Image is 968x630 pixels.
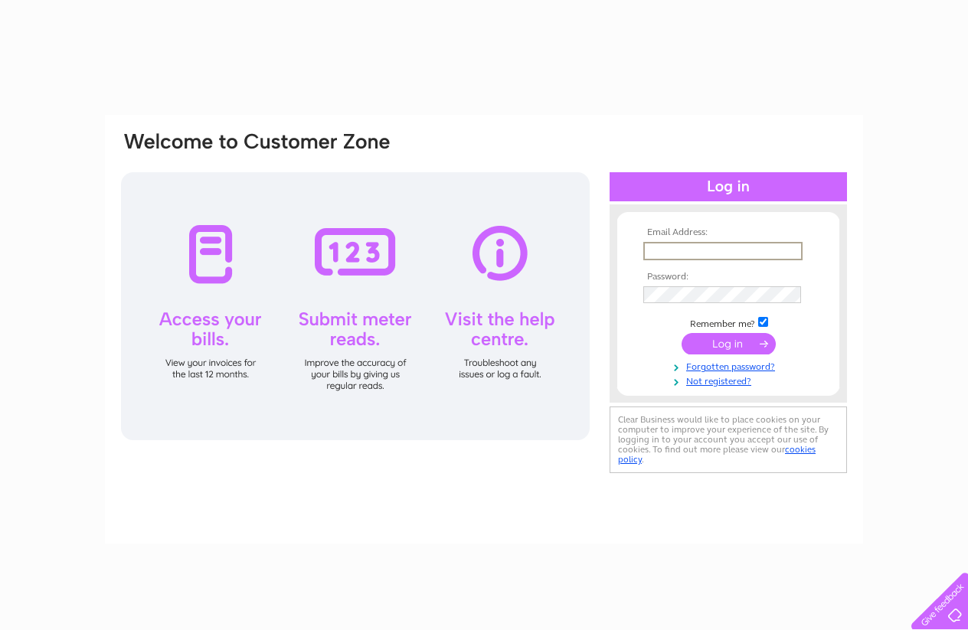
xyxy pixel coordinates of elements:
[639,315,817,330] td: Remember me?
[682,333,776,354] input: Submit
[639,272,817,282] th: Password:
[643,358,817,373] a: Forgotten password?
[618,444,816,465] a: cookies policy
[643,373,817,387] a: Not registered?
[639,227,817,238] th: Email Address:
[610,406,847,473] div: Clear Business would like to place cookies on your computer to improve your experience of the sit...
